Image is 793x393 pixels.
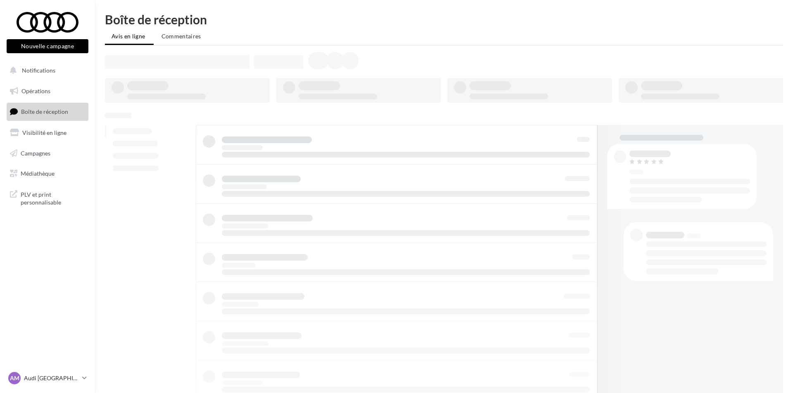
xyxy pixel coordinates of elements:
span: Notifications [22,67,55,74]
a: Médiathèque [5,165,90,182]
p: Audi [GEOGRAPHIC_DATA] [24,374,79,382]
div: Boîte de réception [105,13,783,26]
a: AM Audi [GEOGRAPHIC_DATA] [7,370,88,386]
a: PLV et print personnalisable [5,186,90,210]
a: Opérations [5,82,90,100]
button: Notifications [5,62,87,79]
span: AM [10,374,19,382]
span: Visibilité en ligne [22,129,66,136]
span: PLV et print personnalisable [21,189,85,207]
span: Opérations [21,87,50,94]
span: Boîte de réception [21,108,68,115]
span: Commentaires [161,33,201,40]
a: Visibilité en ligne [5,124,90,141]
span: Campagnes [21,149,50,156]
a: Boîte de réception [5,103,90,120]
button: Nouvelle campagne [7,39,88,53]
a: Campagnes [5,145,90,162]
span: Médiathèque [21,170,55,177]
